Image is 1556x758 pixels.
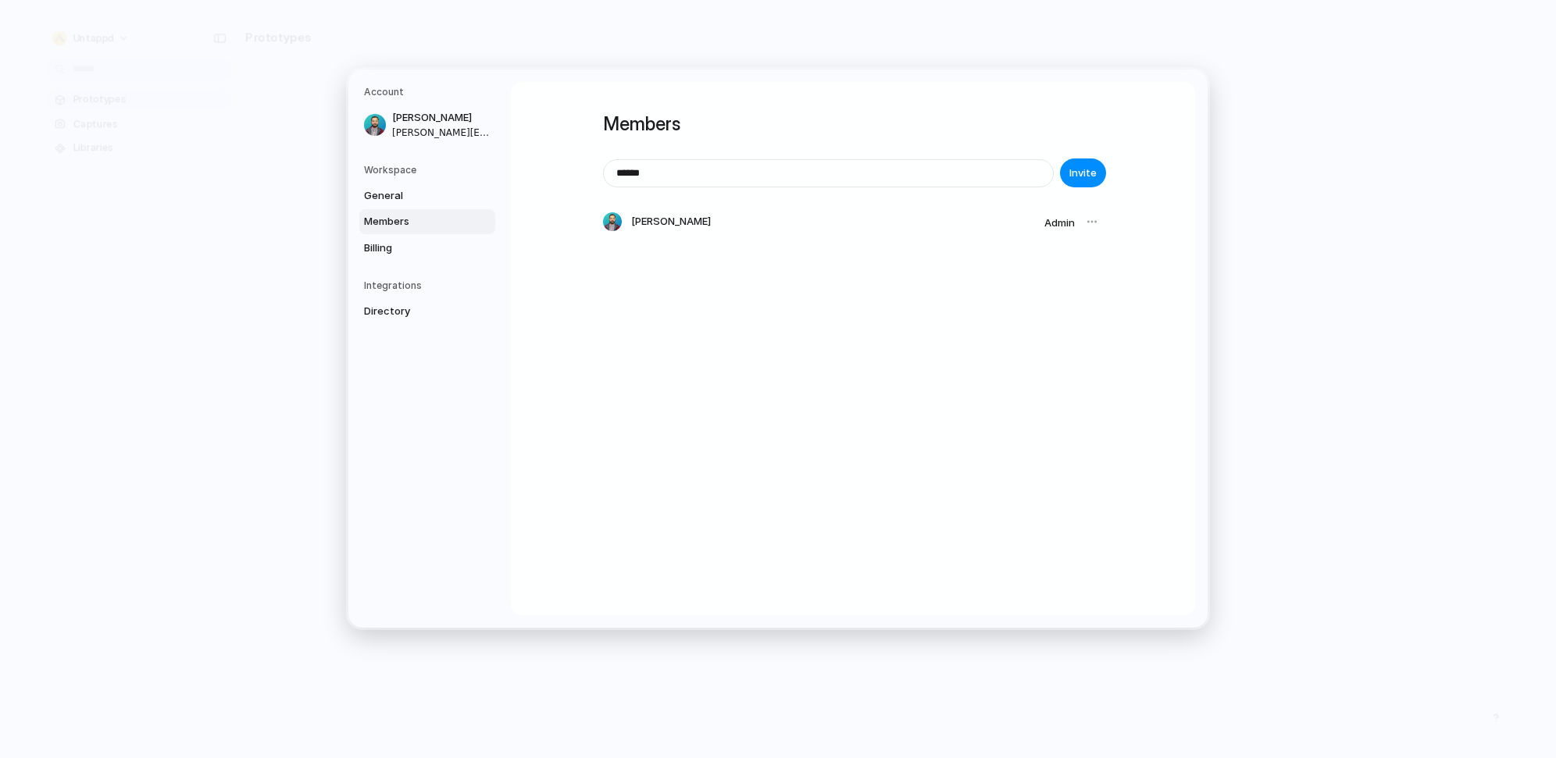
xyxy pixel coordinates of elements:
[631,214,711,230] span: [PERSON_NAME]
[392,110,492,126] span: [PERSON_NAME]
[364,163,495,177] h5: Workspace
[603,110,1103,138] h1: Members
[1044,216,1075,229] span: Admin
[364,240,464,256] span: Billing
[359,236,495,261] a: Billing
[1069,165,1097,181] span: Invite
[1060,158,1106,187] button: Invite
[364,214,464,230] span: Members
[359,105,495,144] a: [PERSON_NAME][PERSON_NAME][EMAIL_ADDRESS][DOMAIN_NAME]
[364,85,495,99] h5: Account
[364,304,464,319] span: Directory
[392,126,492,140] span: [PERSON_NAME][EMAIL_ADDRESS][DOMAIN_NAME]
[359,299,495,324] a: Directory
[364,279,495,293] h5: Integrations
[359,209,495,234] a: Members
[359,183,495,208] a: General
[364,188,464,204] span: General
